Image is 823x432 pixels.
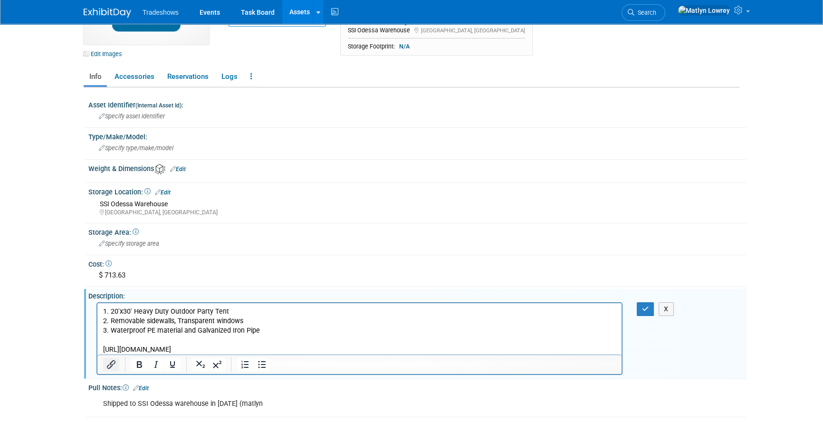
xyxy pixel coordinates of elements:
[348,27,410,34] span: SSI Odessa Warehouse
[88,162,746,174] div: Weight & Dimensions
[148,358,164,371] button: Italic
[209,358,225,371] button: Superscript
[155,164,165,174] img: Asset Weight and Dimensions
[164,358,181,371] button: Underline
[396,42,412,51] span: N/A
[88,229,139,236] span: Storage Area:
[84,8,131,18] img: ExhibitDay
[97,303,622,355] iframe: Rich Text Area
[135,102,182,109] small: (Internal Asset Id)
[348,42,525,51] div: Storage Footprint:
[622,4,665,21] a: Search
[103,358,119,371] button: Insert/edit link
[100,200,168,208] span: SSI Odessa Warehouse
[88,98,746,110] div: Asset Identifier :
[100,209,739,217] div: [GEOGRAPHIC_DATA], [GEOGRAPHIC_DATA]
[99,113,165,120] span: Specify asset identifier
[192,358,209,371] button: Subscript
[421,27,525,34] span: [GEOGRAPHIC_DATA], [GEOGRAPHIC_DATA]
[96,268,739,283] div: $ 713.63
[170,166,186,173] a: Edit
[88,185,746,197] div: Storage Location:
[88,289,746,301] div: Description:
[678,5,730,16] img: Matlyn Lowrey
[155,189,171,196] a: Edit
[143,9,179,16] span: Tradeshows
[133,385,149,392] a: Edit
[84,68,107,85] a: Info
[84,48,126,60] a: Edit Images
[216,68,243,85] a: Logs
[88,130,746,142] div: Type/Make/Model:
[99,240,159,247] span: Specify storage area
[131,358,147,371] button: Bold
[99,144,173,152] span: Specify type/make/model
[162,68,214,85] a: Reservations
[109,68,160,85] a: Accessories
[237,358,253,371] button: Numbered list
[88,257,746,269] div: Cost:
[254,358,270,371] button: Bullet list
[96,394,622,413] div: Shipped to SSI Odessa warehouse in [DATE] (matlyn
[659,302,674,316] button: X
[88,381,746,393] div: Pull Notes:
[634,9,656,16] span: Search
